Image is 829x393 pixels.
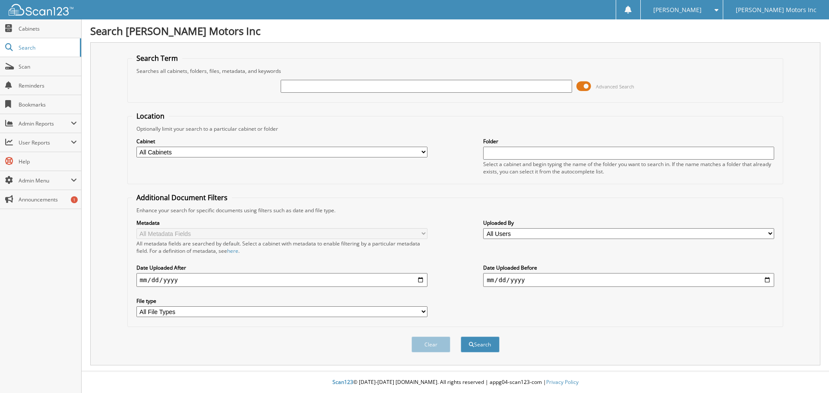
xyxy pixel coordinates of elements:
[136,219,427,226] label: Metadata
[9,4,73,16] img: scan123-logo-white.svg
[653,7,702,13] span: [PERSON_NAME]
[19,177,71,184] span: Admin Menu
[19,158,77,165] span: Help
[546,378,579,386] a: Privacy Policy
[136,264,427,271] label: Date Uploaded After
[71,196,78,203] div: 1
[132,67,779,75] div: Searches all cabinets, folders, files, metadata, and keywords
[483,273,774,287] input: end
[483,138,774,145] label: Folder
[90,24,820,38] h1: Search [PERSON_NAME] Motors Inc
[461,336,500,352] button: Search
[483,160,774,175] div: Select a cabinet and begin typing the name of the folder you want to search in. If the name match...
[332,378,353,386] span: Scan123
[596,83,634,90] span: Advanced Search
[136,240,427,255] div: All metadata fields are searched by default. Select a cabinet with metadata to enable filtering b...
[19,25,77,32] span: Cabinets
[483,219,774,226] label: Uploaded By
[19,63,77,70] span: Scan
[483,264,774,271] label: Date Uploaded Before
[19,44,76,51] span: Search
[132,207,779,214] div: Enhance your search for specific documents using filters such as date and file type.
[411,336,450,352] button: Clear
[132,125,779,132] div: Optionally limit your search to a particular cabinet or folder
[227,247,238,255] a: here
[736,7,816,13] span: [PERSON_NAME] Motors Inc
[19,196,77,203] span: Announcements
[132,111,169,121] legend: Location
[136,273,427,287] input: start
[132,53,182,63] legend: Search Term
[19,120,71,127] span: Admin Reports
[19,101,77,108] span: Bookmarks
[136,138,427,145] label: Cabinet
[19,82,77,89] span: Reminders
[132,193,232,202] legend: Additional Document Filters
[82,372,829,393] div: © [DATE]-[DATE] [DOMAIN_NAME]. All rights reserved | appg04-scan123-com |
[136,297,427,305] label: File type
[19,139,71,146] span: User Reports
